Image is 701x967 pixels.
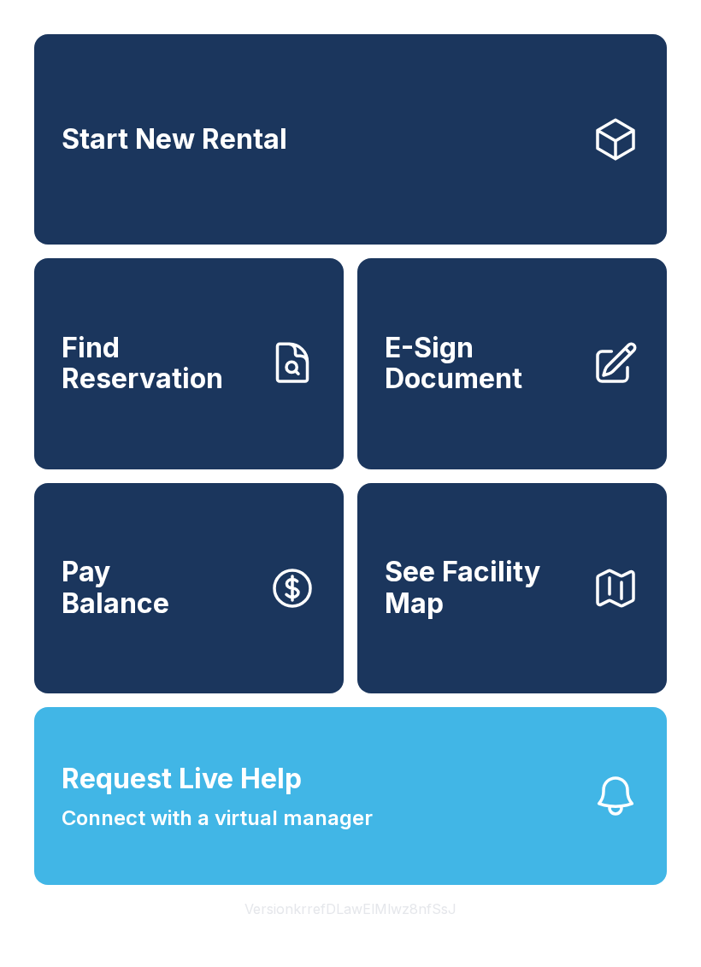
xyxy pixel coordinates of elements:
button: VersionkrrefDLawElMlwz8nfSsJ [231,885,470,933]
span: Start New Rental [62,124,287,156]
a: Find Reservation [34,258,344,469]
button: PayBalance [34,483,344,693]
span: Find Reservation [62,333,255,395]
button: Request Live HelpConnect with a virtual manager [34,707,667,885]
span: Pay Balance [62,557,169,619]
a: E-Sign Document [357,258,667,469]
button: See Facility Map [357,483,667,693]
span: E-Sign Document [385,333,578,395]
span: See Facility Map [385,557,578,619]
span: Connect with a virtual manager [62,803,373,834]
a: Start New Rental [34,34,667,245]
span: Request Live Help [62,758,302,799]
